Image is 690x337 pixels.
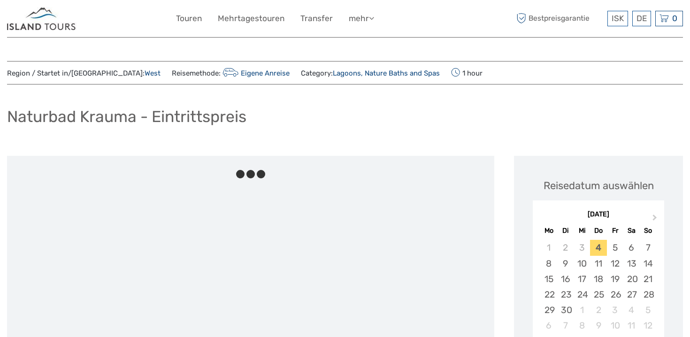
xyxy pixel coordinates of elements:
[574,224,590,237] div: Mi
[640,240,656,255] div: Choose Sonntag, 7. September 2025
[623,271,640,287] div: Choose Samstag, 20. September 2025
[172,66,290,79] span: Reisemethode:
[541,256,557,271] div: Choose Montag, 8. September 2025
[218,12,284,25] a: Mehrtagestouren
[590,224,606,237] div: Do
[640,256,656,271] div: Choose Sonntag, 14. September 2025
[557,224,574,237] div: Di
[176,12,202,25] a: Touren
[557,271,574,287] div: Choose Dienstag, 16. September 2025
[623,318,640,333] div: Choose Samstag, 11. Oktober 2025
[607,240,623,255] div: Choose Freitag, 5. September 2025
[333,69,440,77] a: Lagoons, Nature Baths and Spas
[623,256,640,271] div: Choose Samstag, 13. September 2025
[541,302,557,318] div: Choose Montag, 29. September 2025
[607,287,623,302] div: Choose Freitag, 26. September 2025
[607,318,623,333] div: Choose Freitag, 10. Oktober 2025
[451,66,483,79] span: 1 hour
[544,178,654,193] div: Reisedatum auswählen
[145,69,161,77] a: West
[574,287,590,302] div: Choose Mittwoch, 24. September 2025
[607,302,623,318] div: Choose Freitag, 3. Oktober 2025
[574,318,590,333] div: Choose Mittwoch, 8. Oktober 2025
[640,271,656,287] div: Choose Sonntag, 21. September 2025
[590,240,606,255] div: Choose Donnerstag, 4. September 2025
[349,12,374,25] a: mehr
[590,256,606,271] div: Choose Donnerstag, 11. September 2025
[574,302,590,318] div: Choose Mittwoch, 1. Oktober 2025
[533,210,664,220] div: [DATE]
[300,12,333,25] a: Transfer
[557,318,574,333] div: Choose Dienstag, 7. Oktober 2025
[590,287,606,302] div: Choose Donnerstag, 25. September 2025
[590,302,606,318] div: Choose Donnerstag, 2. Oktober 2025
[640,318,656,333] div: Choose Sonntag, 12. Oktober 2025
[612,14,624,23] span: ISK
[301,69,440,78] span: Category:
[221,69,290,77] a: Eigene Anreise
[7,107,246,126] h1: Naturbad Krauma - Eintrittspreis
[557,256,574,271] div: Choose Dienstag, 9. September 2025
[671,14,679,23] span: 0
[607,271,623,287] div: Choose Freitag, 19. September 2025
[557,302,574,318] div: Choose Dienstag, 30. September 2025
[632,11,651,26] div: DE
[607,224,623,237] div: Fr
[574,240,590,255] div: Not available Mittwoch, 3. September 2025
[7,69,161,78] span: Region / Startet in/[GEOGRAPHIC_DATA]:
[640,287,656,302] div: Choose Sonntag, 28. September 2025
[557,240,574,255] div: Not available Dienstag, 2. September 2025
[623,224,640,237] div: Sa
[648,212,663,227] button: Next Month
[640,302,656,318] div: Choose Sonntag, 5. Oktober 2025
[574,256,590,271] div: Choose Mittwoch, 10. September 2025
[623,240,640,255] div: Choose Samstag, 6. September 2025
[557,287,574,302] div: Choose Dienstag, 23. September 2025
[536,240,661,333] div: month 2025-09
[541,271,557,287] div: Choose Montag, 15. September 2025
[623,302,640,318] div: Choose Samstag, 4. Oktober 2025
[541,224,557,237] div: Mo
[514,11,605,26] span: Bestpreisgarantie
[607,256,623,271] div: Choose Freitag, 12. September 2025
[574,271,590,287] div: Choose Mittwoch, 17. September 2025
[590,271,606,287] div: Choose Donnerstag, 18. September 2025
[7,7,77,30] img: Iceland ProTravel
[623,287,640,302] div: Choose Samstag, 27. September 2025
[541,287,557,302] div: Choose Montag, 22. September 2025
[640,224,656,237] div: So
[541,240,557,255] div: Not available Montag, 1. September 2025
[590,318,606,333] div: Choose Donnerstag, 9. Oktober 2025
[541,318,557,333] div: Choose Montag, 6. Oktober 2025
